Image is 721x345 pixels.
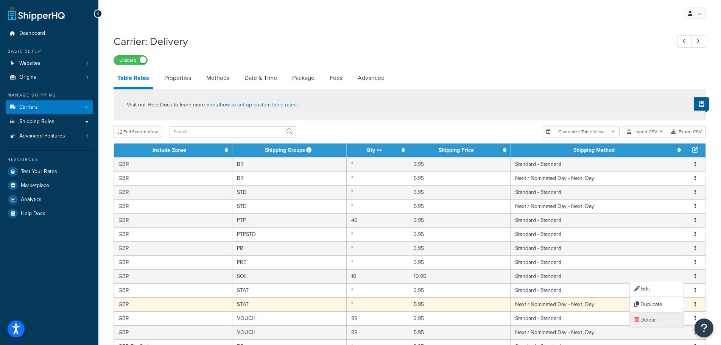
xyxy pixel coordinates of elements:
td: PTP [232,213,346,227]
td: VOUCH [232,311,346,325]
a: Websites1 [6,56,93,70]
td: Standard - Standard [511,241,685,255]
a: Advanced Features1 [6,129,93,143]
td: Standard - Standard [511,283,685,297]
span: 1 [86,74,88,81]
a: Properties [160,69,195,87]
span: 1 [86,133,88,139]
td: VOUCH [232,325,346,339]
td: STD [232,185,346,199]
label: Enabled [114,56,147,65]
span: Analytics [21,197,42,203]
a: Methods [202,69,233,87]
a: Carriers4 [6,100,93,114]
td: 10 [347,269,409,283]
button: Show Help Docs [694,97,709,111]
div: Duplicate [630,297,684,312]
td: GBR [114,199,232,213]
td: GBR [114,283,232,297]
td: 5.95 [409,199,511,213]
a: how to set up custom table rates [220,101,297,109]
td: 5.95 [409,171,511,185]
td: 40 [347,213,409,227]
span: Origins [19,74,36,81]
a: Shipping Rules [6,115,93,129]
li: Carriers [6,100,93,114]
button: Import CSV [623,126,667,137]
span: Websites [19,60,40,67]
div: Resources [6,156,93,163]
td: Next / Nominated Day - Next_Day [511,171,685,185]
td: Standard - Standard [511,227,685,241]
td: GBR [114,171,232,185]
span: Shipping Rules [19,119,55,125]
td: STAT [232,297,346,311]
td: 3.95 [409,283,511,297]
td: 3.95 [409,213,511,227]
button: Full Screen View [114,126,162,137]
th: Shipping Groups [232,144,346,157]
td: GBR [114,269,232,283]
td: Standard - Standard [511,255,685,269]
td: GBR [114,325,232,339]
div: Basic Setup [6,48,93,55]
td: 3.95 [409,241,511,255]
span: Help Docs [21,211,45,217]
td: STAT [232,283,346,297]
a: Origins1 [6,70,93,84]
td: Standard - Standard [511,269,685,283]
td: 5.95 [409,297,511,311]
td: 5.95 [409,325,511,339]
span: 4 [85,104,88,111]
h1: Carrier: Delivery [114,34,663,49]
td: Next / Nominated Day - Next_Day [511,325,685,339]
a: Analytics [6,193,93,206]
a: Marketplace [6,179,93,192]
td: PRE [232,255,346,269]
button: Open Resource Center [695,318,713,337]
td: 10.95 [409,269,511,283]
li: Websites [6,56,93,70]
td: GBR [114,227,232,241]
button: Export CSV [667,126,706,137]
td: 99 [347,325,409,339]
li: Origins [6,70,93,84]
td: 3.95 [409,255,511,269]
div: Edit [630,281,684,297]
td: Standard - Standard [511,213,685,227]
td: GBR [114,213,232,227]
td: 99 [347,311,409,325]
a: Help Docs [6,207,93,220]
td: 3.95 [409,157,511,171]
button: Customize Table View [542,126,620,137]
a: Qty <= [366,146,382,154]
a: Date & Time [241,69,281,87]
span: Test Your Rates [21,169,57,175]
td: GBR [114,157,232,171]
td: GBR [114,241,232,255]
div: Manage Shipping [6,92,93,98]
td: BR [232,157,346,171]
td: GBR [114,311,232,325]
a: Fees [326,69,346,87]
span: Dashboard [19,30,45,37]
a: Advanced [354,69,388,87]
td: SOIL [232,269,346,283]
a: Next Record [691,35,706,48]
td: Standard - Standard [511,157,685,171]
li: Advanced Features [6,129,93,143]
a: Test Your Rates [6,165,93,178]
span: Carriers [19,104,38,111]
a: Dashboard [6,27,93,41]
span: Marketplace [21,183,49,189]
td: Next / Nominated Day - Next_Day [511,199,685,213]
input: Search [170,126,296,137]
p: Visit our Help Docs to learn more about . [127,101,298,109]
span: Advanced Features [19,133,65,139]
td: GBR [114,297,232,311]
